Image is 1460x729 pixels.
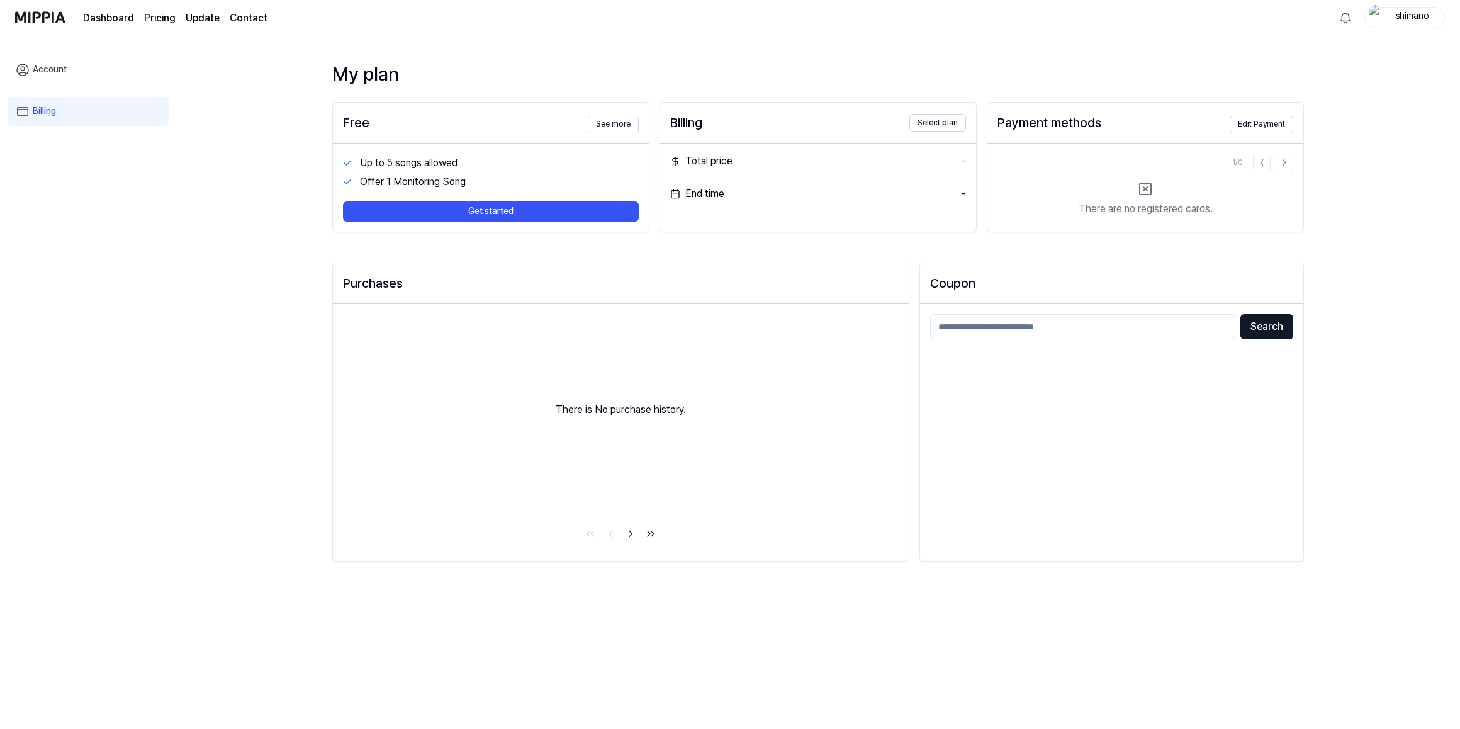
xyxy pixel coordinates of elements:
div: My plan [332,60,1304,87]
div: There are no registered cards. [1079,201,1213,217]
a: Contact [230,11,267,26]
div: End time [670,186,724,201]
div: - [962,186,966,201]
button: See more [588,116,639,133]
a: See more [588,112,639,133]
div: shimano [1388,10,1437,24]
div: Free [343,113,369,133]
a: Go to previous page [602,525,619,543]
div: Purchases [343,273,899,293]
button: Select plan [909,114,966,132]
button: Edit Payment [1230,116,1293,133]
button: Get started [343,201,639,222]
nav: pagination [333,525,909,546]
button: Search [1240,314,1293,339]
img: profile [1369,5,1384,30]
div: - [962,154,966,169]
a: Billing [8,97,169,126]
button: profileshimano [1364,7,1445,28]
div: Payment methods [997,113,1101,133]
div: Total price [670,154,733,169]
a: Account [8,55,169,84]
div: Up to 5 songs allowed [360,155,639,171]
a: Go to next page [622,525,639,543]
a: Update [186,11,220,26]
a: Dashboard [83,11,134,26]
div: Billing [670,113,702,133]
div: There is No purchase history. [333,304,909,515]
h2: Coupon [930,273,1293,293]
div: 1 / 0 [1232,157,1243,168]
a: Go to last page [642,525,660,543]
a: Pricing [144,11,176,26]
a: Get started [343,191,639,222]
a: Edit Payment [1230,112,1293,133]
div: Offer 1 Monitoring Song [360,174,639,189]
img: 알림 [1338,10,1353,25]
a: Go to first page [581,525,599,543]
